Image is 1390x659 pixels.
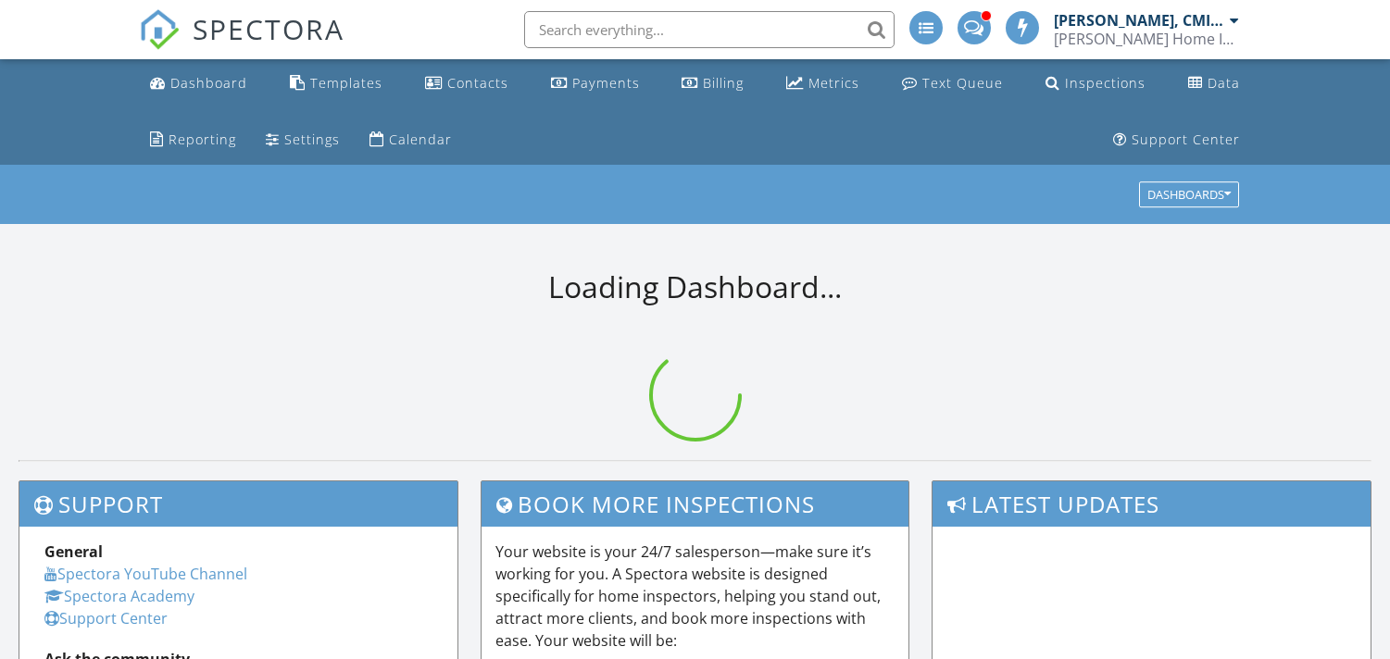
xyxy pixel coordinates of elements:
[572,74,640,92] div: Payments
[143,67,255,101] a: Dashboard
[808,74,859,92] div: Metrics
[310,74,382,92] div: Templates
[703,74,744,92] div: Billing
[170,74,247,92] div: Dashboard
[495,541,895,652] p: Your website is your 24/7 salesperson—make sure it’s working for you. A Spectora website is desig...
[933,481,1371,527] h3: Latest Updates
[19,481,457,527] h3: Support
[524,11,895,48] input: Search everything...
[895,67,1010,101] a: Text Queue
[284,131,340,148] div: Settings
[282,67,390,101] a: Templates
[1038,67,1153,101] a: Inspections
[169,131,236,148] div: Reporting
[44,608,168,628] a: Support Center
[482,481,908,527] h3: Book More Inspections
[258,123,347,157] a: Settings
[1106,123,1247,157] a: Support Center
[193,9,344,48] span: SPECTORA
[44,541,103,562] strong: General
[1208,74,1240,92] div: Data
[418,67,516,101] a: Contacts
[44,564,247,584] a: Spectora YouTube Channel
[922,74,1003,92] div: Text Queue
[139,9,180,50] img: The Best Home Inspection Software - Spectora
[362,123,459,157] a: Calendar
[544,67,647,101] a: Payments
[1139,182,1239,208] button: Dashboards
[447,74,508,92] div: Contacts
[1054,30,1239,48] div: Nickelsen Home Inspections, LLC
[674,67,751,101] a: Billing
[44,586,194,606] a: Spectora Academy
[1147,189,1231,202] div: Dashboards
[389,131,452,148] div: Calendar
[143,123,244,157] a: Reporting
[1132,131,1240,148] div: Support Center
[1181,67,1247,101] a: Data
[779,67,867,101] a: Metrics
[139,25,344,64] a: SPECTORA
[1054,11,1225,30] div: [PERSON_NAME], CMI, ACI, CPI
[1065,74,1146,92] div: Inspections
